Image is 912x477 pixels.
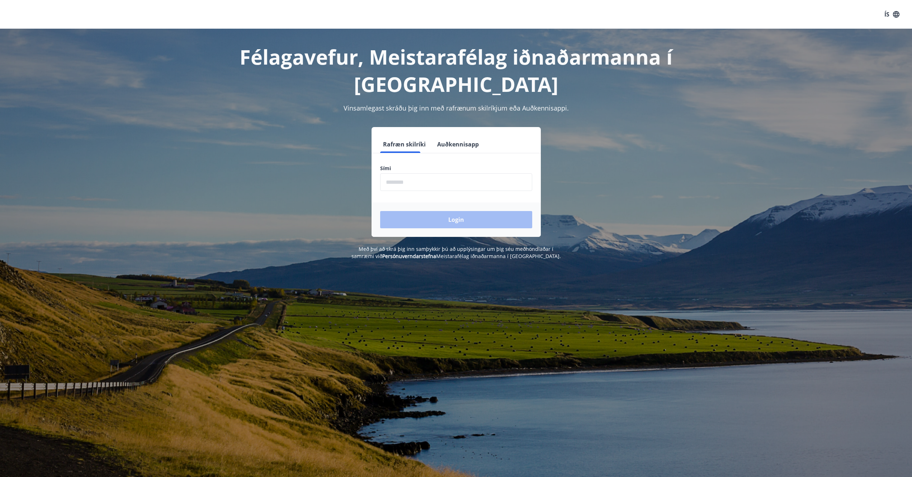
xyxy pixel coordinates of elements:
button: ÍS [880,8,903,21]
span: Með því að skrá þig inn samþykkir þú að upplýsingar um þig séu meðhöndlaðar í samræmi við Meistar... [351,245,561,259]
span: Vinsamlegast skráðu þig inn með rafrænum skilríkjum eða Auðkennisappi. [344,104,569,112]
h1: Félagavefur, Meistarafélag iðnaðarmanna í [GEOGRAPHIC_DATA] [207,43,706,98]
a: Persónuverndarstefna [382,253,436,259]
button: Rafræn skilríki [380,136,429,153]
label: Sími [380,165,532,172]
button: Auðkennisapp [434,136,482,153]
